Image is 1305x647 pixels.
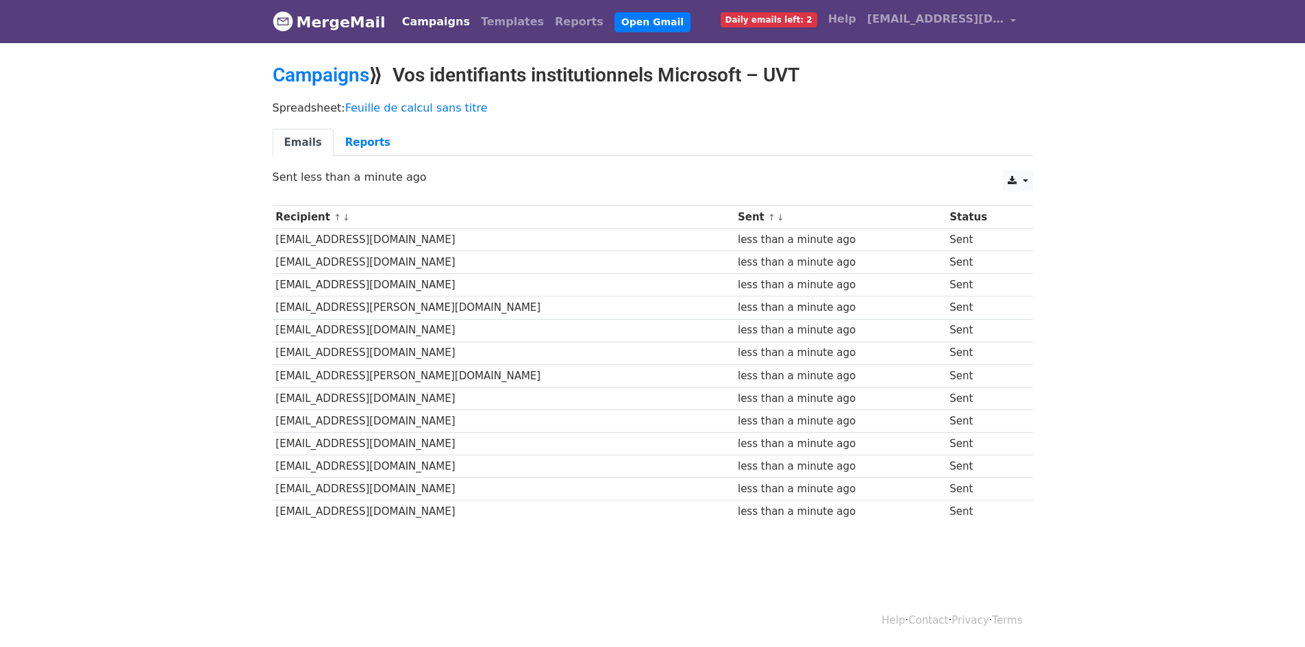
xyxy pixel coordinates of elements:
span: [EMAIL_ADDRESS][DOMAIN_NAME] [867,11,1004,27]
div: less than a minute ago [738,414,943,429]
td: Sent [946,251,1021,274]
a: Feuille de calcul sans titre [345,101,488,114]
td: Sent [946,274,1021,296]
a: MergeMail [273,8,386,36]
td: Sent [946,229,1021,251]
td: Sent [946,433,1021,455]
td: [EMAIL_ADDRESS][PERSON_NAME][DOMAIN_NAME] [273,364,735,387]
a: ↑ [334,212,341,223]
div: less than a minute ago [738,232,943,248]
a: Daily emails left: 2 [715,5,823,33]
a: Help [882,614,905,626]
p: Sent less than a minute ago [273,170,1033,184]
a: Reports [334,129,402,157]
td: Sent [946,478,1021,500]
div: less than a minute ago [738,391,943,407]
td: Sent [946,342,1021,364]
td: Sent [946,409,1021,432]
td: [EMAIL_ADDRESS][DOMAIN_NAME] [273,455,735,478]
a: Templates [475,8,549,36]
td: [EMAIL_ADDRESS][DOMAIN_NAME] [273,229,735,251]
img: MergeMail logo [273,11,293,31]
a: Terms [992,614,1022,626]
td: [EMAIL_ADDRESS][DOMAIN_NAME] [273,433,735,455]
td: [EMAIL_ADDRESS][DOMAIN_NAME] [273,274,735,296]
div: less than a minute ago [738,368,943,384]
a: Privacy [952,614,989,626]
a: Help [823,5,862,33]
a: Campaigns [273,64,369,86]
th: Recipient [273,206,735,229]
td: Sent [946,500,1021,523]
td: Sent [946,364,1021,387]
a: Emails [273,129,334,157]
td: [EMAIL_ADDRESS][DOMAIN_NAME] [273,478,735,500]
td: [EMAIL_ADDRESS][DOMAIN_NAME] [273,342,735,364]
th: Sent [734,206,946,229]
p: Spreadsheet: [273,101,1033,115]
a: Campaigns [397,8,475,36]
td: Sent [946,387,1021,409]
a: [EMAIL_ADDRESS][DOMAIN_NAME] [862,5,1022,38]
td: Sent [946,296,1021,319]
a: ↓ [343,212,350,223]
a: Reports [549,8,609,36]
a: ↓ [777,212,784,223]
div: less than a minute ago [738,459,943,474]
div: less than a minute ago [738,322,943,338]
a: Open Gmail [614,12,691,32]
div: less than a minute ago [738,481,943,497]
div: less than a minute ago [738,277,943,293]
a: ↑ [768,212,775,223]
th: Status [946,206,1021,229]
div: less than a minute ago [738,504,943,520]
a: Contact [908,614,948,626]
td: [EMAIL_ADDRESS][DOMAIN_NAME] [273,251,735,274]
span: Daily emails left: 2 [721,12,817,27]
div: less than a minute ago [738,300,943,316]
td: [EMAIL_ADDRESS][PERSON_NAME][DOMAIN_NAME] [273,296,735,319]
td: [EMAIL_ADDRESS][DOMAIN_NAME] [273,319,735,342]
div: less than a minute ago [738,345,943,361]
td: Sent [946,455,1021,478]
td: [EMAIL_ADDRESS][DOMAIN_NAME] [273,387,735,409]
div: less than a minute ago [738,436,943,452]
td: [EMAIL_ADDRESS][DOMAIN_NAME] [273,409,735,432]
td: Sent [946,319,1021,342]
h2: ⟫ Vos identifiants institutionnels Microsoft – UVT [273,64,1033,87]
div: less than a minute ago [738,255,943,270]
td: [EMAIL_ADDRESS][DOMAIN_NAME] [273,500,735,523]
